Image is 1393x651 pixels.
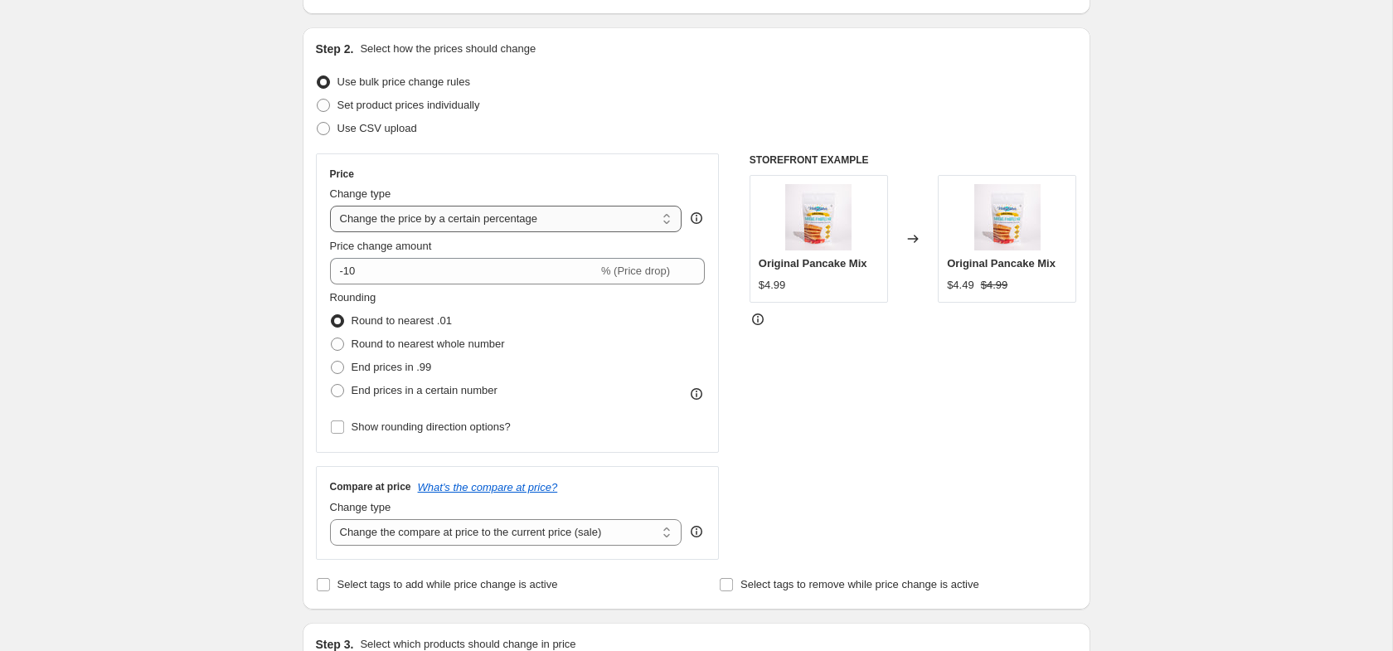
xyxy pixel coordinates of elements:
div: $4.49 [947,277,974,294]
button: What's the compare at price? [418,481,558,493]
div: $4.99 [759,277,786,294]
span: Change type [330,501,391,513]
p: Select how the prices should change [360,41,536,57]
span: Round to nearest .01 [352,314,452,327]
h2: Step 2. [316,41,354,57]
span: Original Pancake Mix [759,257,867,270]
span: Use bulk price change rules [337,75,470,88]
span: End prices in a certain number [352,384,498,396]
span: % (Price drop) [601,265,670,277]
span: End prices in .99 [352,361,432,373]
span: Set product prices individually [337,99,480,111]
span: Change type [330,187,391,200]
span: Round to nearest whole number [352,338,505,350]
div: help [688,523,705,540]
h3: Price [330,168,354,181]
div: help [688,210,705,226]
h3: Compare at price [330,480,411,493]
span: Select tags to remove while price change is active [740,578,979,590]
span: Price change amount [330,240,432,252]
img: originalfrontthumbnail_80x.jpg [785,184,852,250]
span: Show rounding direction options? [352,420,511,433]
span: Use CSV upload [337,122,417,134]
span: Original Pancake Mix [947,257,1056,270]
span: Select tags to add while price change is active [337,578,558,590]
img: originalfrontthumbnail_80x.jpg [974,184,1041,250]
span: Rounding [330,291,376,304]
input: -15 [330,258,598,284]
strike: $4.99 [981,277,1008,294]
h6: STOREFRONT EXAMPLE [750,153,1077,167]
